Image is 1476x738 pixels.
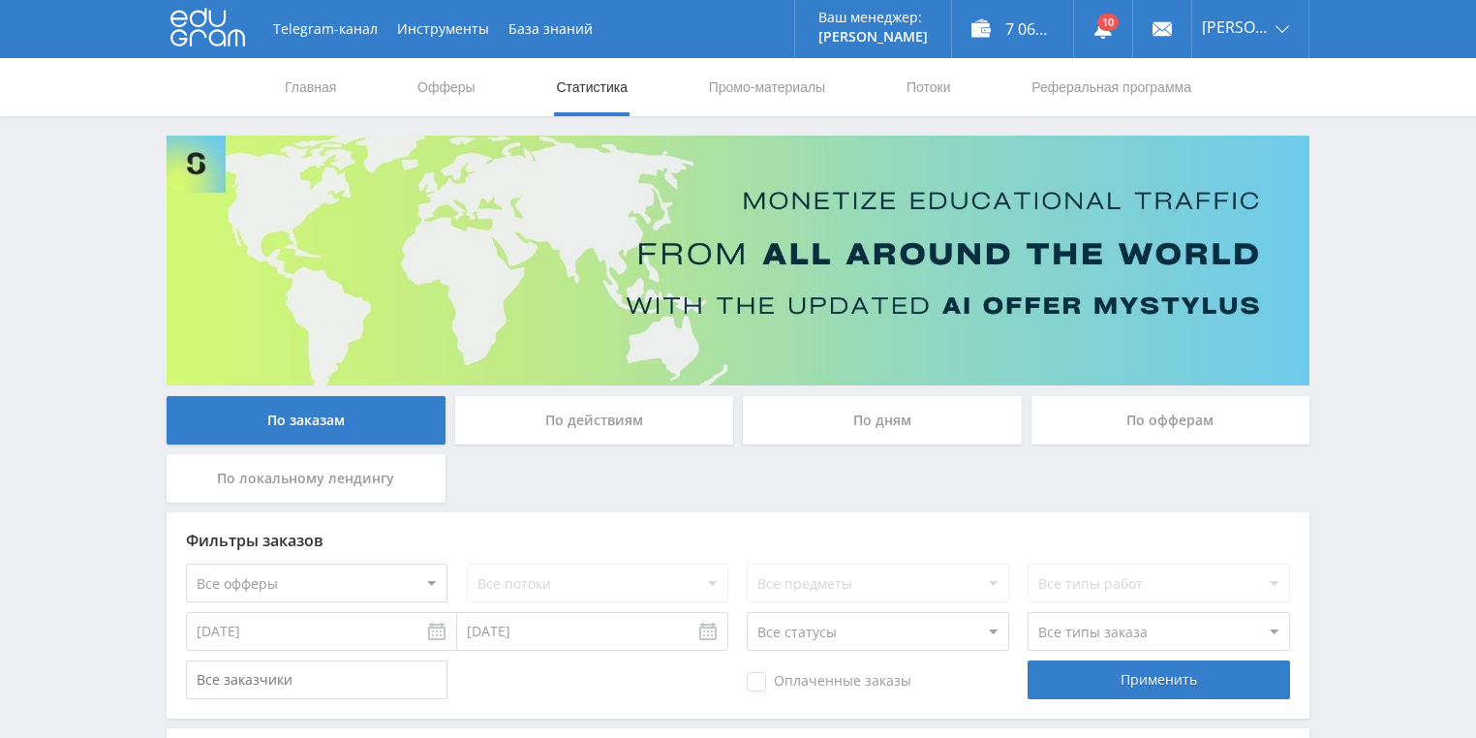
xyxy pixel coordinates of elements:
[1030,58,1193,116] a: Реферальная программа
[818,10,928,25] p: Ваш менеджер:
[167,136,1309,385] img: Banner
[818,29,928,45] p: [PERSON_NAME]
[747,672,911,692] span: Оплаченные заказы
[1202,19,1270,35] span: [PERSON_NAME]
[1028,661,1289,699] div: Применить
[186,532,1290,549] div: Фильтры заказов
[186,661,447,699] input: Все заказчики
[707,58,827,116] a: Промо-материалы
[1031,396,1310,445] div: По офферам
[455,396,734,445] div: По действиям
[283,58,338,116] a: Главная
[743,396,1022,445] div: По дням
[415,58,477,116] a: Офферы
[167,396,446,445] div: По заказам
[905,58,953,116] a: Потоки
[554,58,630,116] a: Статистика
[167,454,446,503] div: По локальному лендингу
